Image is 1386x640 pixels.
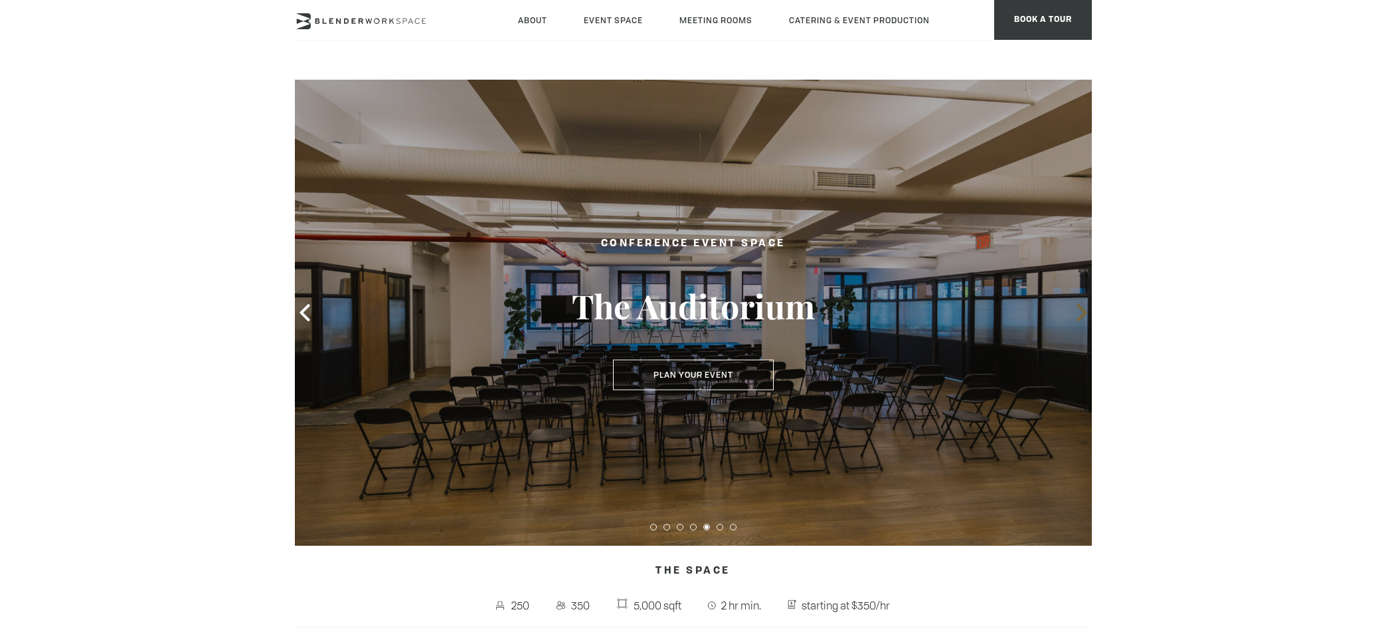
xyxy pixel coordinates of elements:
h3: The Auditorium [541,285,846,327]
span: 250 [509,595,533,616]
span: 350 [568,595,593,616]
iframe: Chat Widget [1320,576,1386,640]
h4: The Space [295,559,1092,584]
h2: Conference Event Space [541,236,846,252]
span: starting at $350/hr [798,595,893,616]
button: Plan Your Event [613,360,774,390]
span: 2 hr min. [718,595,764,616]
span: 5,000 sqft [630,595,685,616]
